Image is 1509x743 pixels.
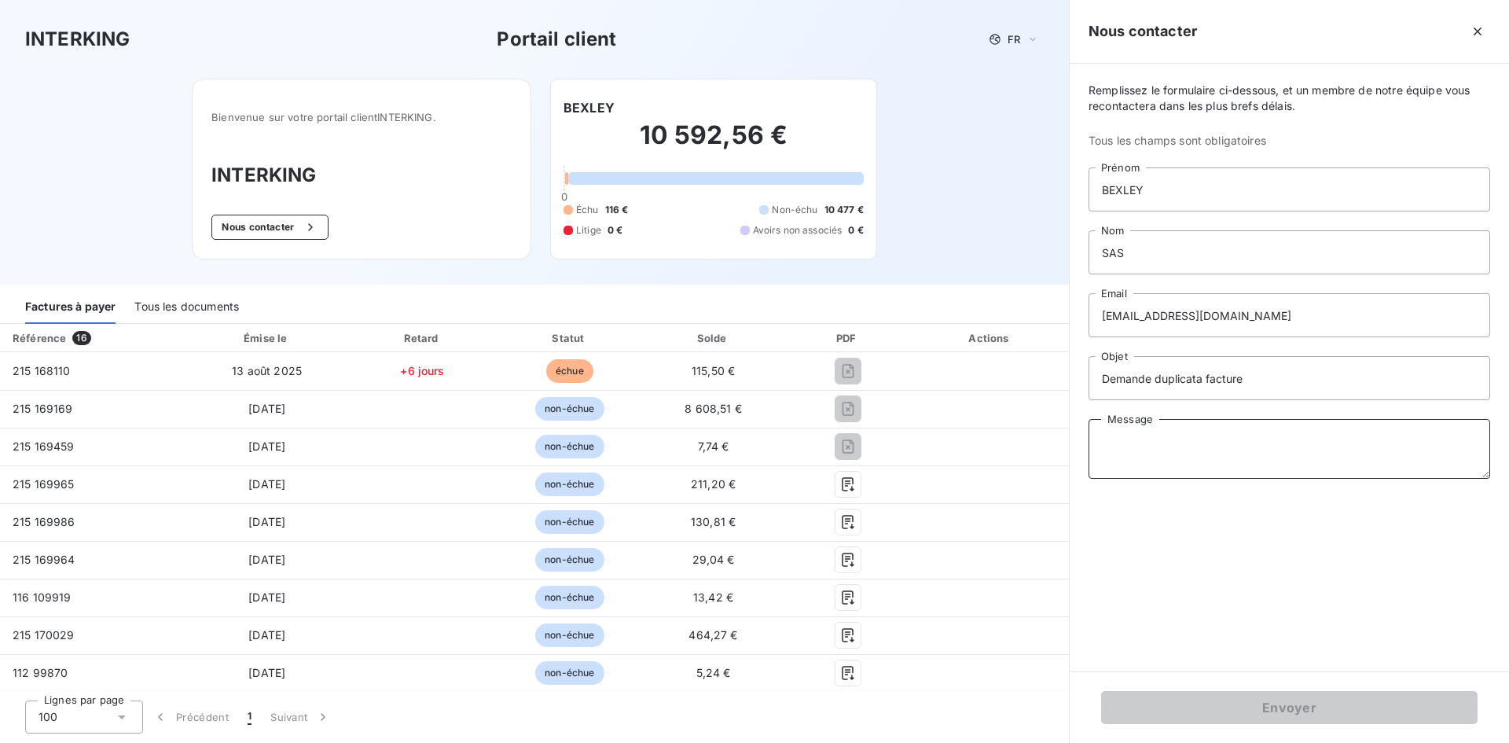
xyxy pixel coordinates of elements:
span: 215 169169 [13,402,73,415]
span: 7,74 € [698,440,729,453]
span: 5,24 € [696,666,731,679]
span: 112 99870 [13,666,68,679]
span: non-échue [535,623,604,647]
span: 215 169986 [13,515,75,528]
button: Précédent [143,701,238,734]
span: non-échue [535,510,604,534]
span: 130,81 € [691,515,736,528]
span: [DATE] [248,477,285,491]
div: Factures à payer [25,291,116,324]
span: Remplissez le formulaire ci-dessous, et un membre de notre équipe vous recontactera dans les plus... [1089,83,1490,114]
span: [DATE] [248,590,285,604]
span: 215 169964 [13,553,75,566]
button: 1 [238,701,261,734]
span: Bienvenue sur votre portail client INTERKING . [211,111,512,123]
input: placeholder [1089,230,1490,274]
span: [DATE] [248,628,285,642]
span: non-échue [535,661,604,685]
div: PDF [788,330,909,346]
span: 116 € [605,203,629,217]
span: Litige [576,223,601,237]
span: échue [546,359,593,383]
span: 16 [72,331,90,345]
span: [DATE] [248,440,285,453]
div: Solde [645,330,780,346]
span: 215 169459 [13,440,75,453]
span: 115,50 € [692,364,735,377]
span: 464,27 € [688,628,737,642]
div: Émise le [189,330,345,346]
span: [DATE] [248,402,285,415]
h3: INTERKING [211,161,512,189]
h5: Nous contacter [1089,20,1197,42]
span: 215 168110 [13,364,71,377]
div: Actions [915,330,1066,346]
h3: Portail client [497,25,616,53]
input: placeholder [1089,356,1490,400]
h2: 10 592,56 € [564,120,864,167]
span: [DATE] [248,553,285,566]
span: non-échue [535,548,604,572]
span: [DATE] [248,515,285,528]
span: 116 109919 [13,590,72,604]
span: Tous les champs sont obligatoires [1089,133,1490,149]
button: Suivant [261,701,340,734]
span: non-échue [535,586,604,609]
span: 8 608,51 € [685,402,742,415]
span: 0 € [608,223,622,237]
input: placeholder [1089,167,1490,211]
span: Non-échu [772,203,817,217]
span: 215 170029 [13,628,75,642]
span: [DATE] [248,666,285,679]
h6: BEXLEY [564,98,615,117]
span: non-échue [535,473,604,496]
div: Retard [351,330,494,346]
button: Nous contacter [211,215,328,240]
span: 10 477 € [824,203,864,217]
input: placeholder [1089,293,1490,337]
h3: INTERKING [25,25,130,53]
span: Échu [576,203,599,217]
span: 0 € [848,223,863,237]
div: Référence [13,332,66,344]
span: 13 août 2025 [232,364,302,377]
div: Statut [500,330,639,346]
span: 211,20 € [691,477,736,491]
div: Tous les documents [134,291,239,324]
button: Envoyer [1101,691,1478,724]
span: 13,42 € [693,590,733,604]
span: non-échue [535,435,604,458]
span: 0 [561,190,567,203]
span: Avoirs non associés [753,223,843,237]
span: non-échue [535,397,604,421]
span: 29,04 € [692,553,735,566]
span: 100 [39,709,57,725]
span: 215 169965 [13,477,75,491]
span: FR [1008,33,1020,46]
span: 1 [248,709,251,725]
span: +6 jours [400,364,444,377]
